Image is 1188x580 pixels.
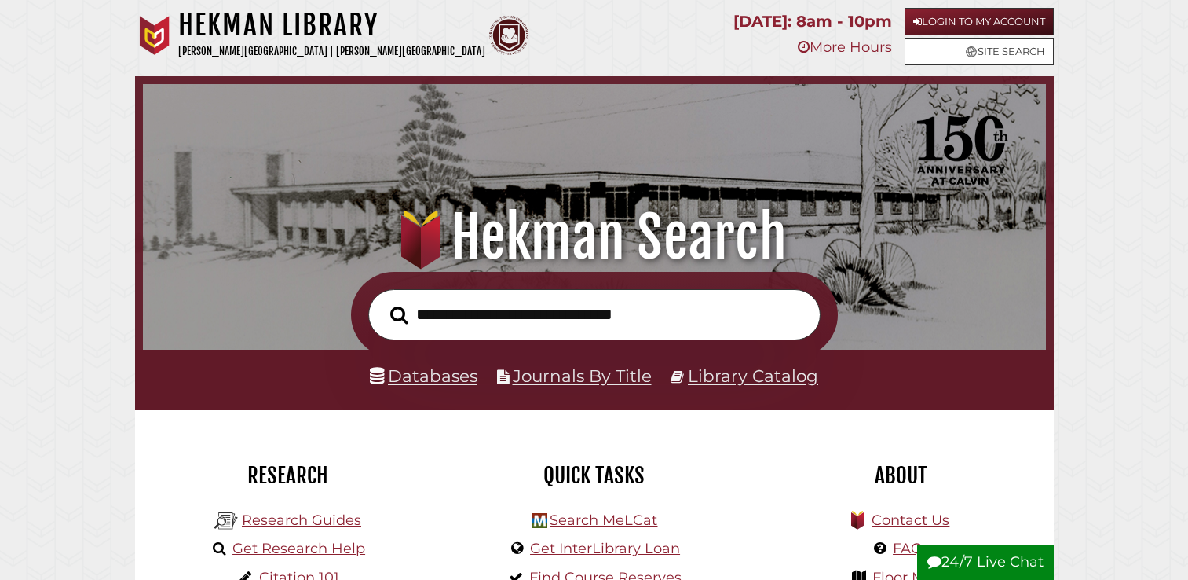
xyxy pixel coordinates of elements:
[390,305,408,324] i: Search
[453,462,736,489] h2: Quick Tasks
[147,462,430,489] h2: Research
[872,512,949,529] a: Contact Us
[178,42,485,61] p: [PERSON_NAME][GEOGRAPHIC_DATA] | [PERSON_NAME][GEOGRAPHIC_DATA]
[688,365,818,386] a: Library Catalog
[178,8,485,42] h1: Hekman Library
[242,512,361,529] a: Research Guides
[905,8,1054,35] a: Login to My Account
[160,203,1028,272] h1: Hekman Search
[759,462,1042,489] h2: About
[214,509,238,533] img: Hekman Library Logo
[370,365,477,386] a: Databases
[232,540,365,557] a: Get Research Help
[382,302,415,329] button: Search
[513,365,652,386] a: Journals By Title
[893,540,930,557] a: FAQs
[798,39,892,56] a: More Hours
[905,38,1054,65] a: Site Search
[135,16,174,55] img: Calvin University
[532,513,547,528] img: Hekman Library Logo
[530,540,680,557] a: Get InterLibrary Loan
[733,8,892,35] p: [DATE]: 8am - 10pm
[550,512,657,529] a: Search MeLCat
[489,16,528,55] img: Calvin Theological Seminary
